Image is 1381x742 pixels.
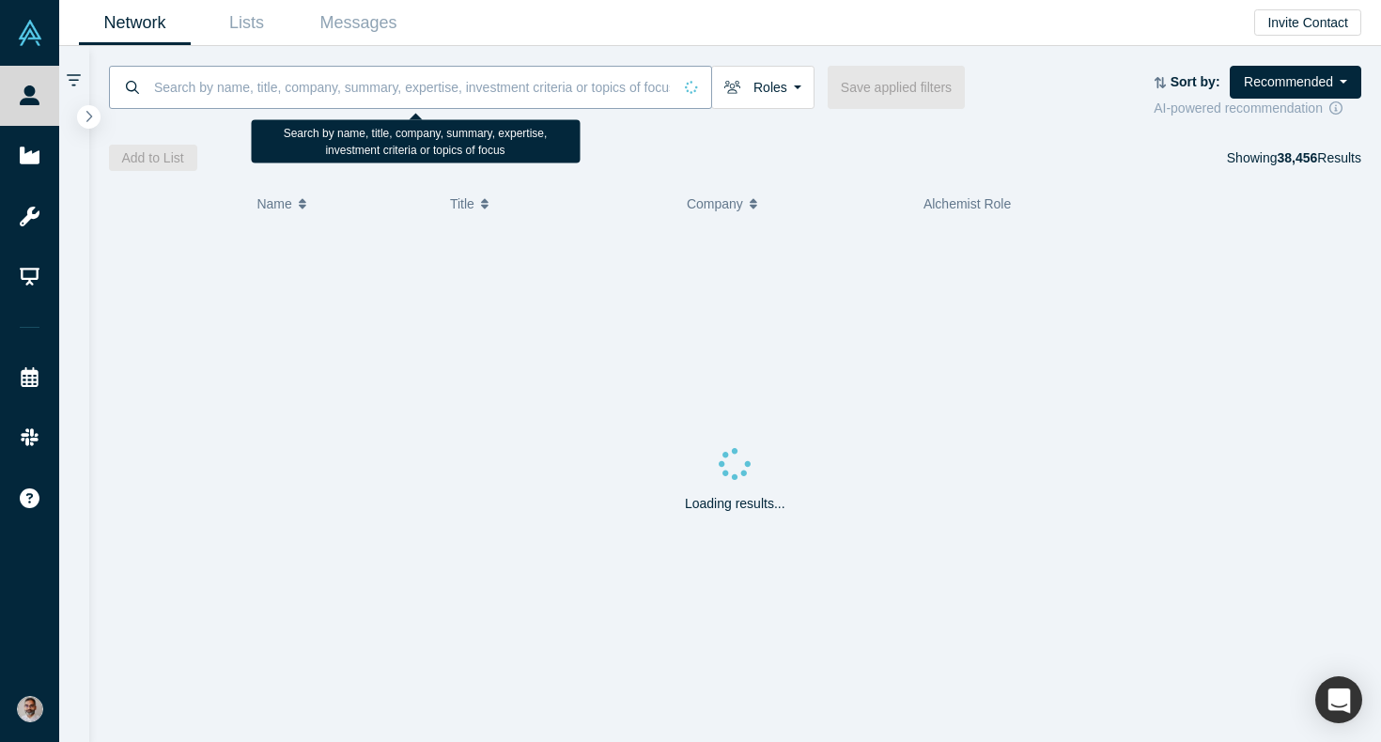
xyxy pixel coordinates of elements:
button: Save applied filters [828,66,965,109]
span: Name [256,184,291,224]
span: Company [687,184,743,224]
button: Roles [711,66,815,109]
p: Loading results... [685,494,785,514]
img: Alchemist Vault Logo [17,20,43,46]
div: AI-powered recommendation [1154,99,1361,118]
strong: Sort by: [1171,74,1220,89]
a: Messages [303,1,414,45]
span: Title [450,184,474,224]
span: Alchemist Role [923,196,1011,211]
strong: 38,456 [1277,150,1317,165]
button: Invite Contact [1254,9,1361,36]
button: Recommended [1230,66,1361,99]
span: Results [1277,150,1361,165]
button: Name [256,184,430,224]
a: Network [79,1,191,45]
button: Title [450,184,667,224]
button: Company [687,184,904,224]
img: Gotam Bhardwaj's Account [17,696,43,722]
input: Search by name, title, company, summary, expertise, investment criteria or topics of focus [152,65,672,109]
div: Showing [1227,145,1361,171]
a: Lists [191,1,303,45]
button: Add to List [109,145,197,171]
